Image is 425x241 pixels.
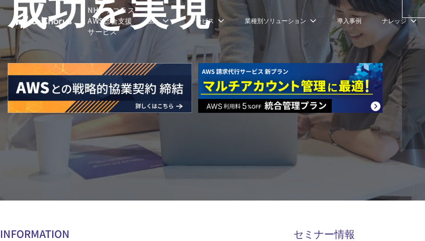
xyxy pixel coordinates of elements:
[337,16,362,25] a: 導入事例
[245,16,316,25] p: 業種別ソリューション
[146,16,169,25] p: 強み
[189,16,224,25] p: サービス
[88,5,136,37] span: NHN テコラス AWS総合支援サービス
[198,63,383,113] img: AWS請求代行サービス 統合管理プラン
[15,5,136,37] a: AWS総合支援サービス C-Chorus NHN テコラスAWS総合支援サービス
[382,16,417,25] p: ナレッジ
[8,63,192,113] img: AWSとの戦略的協業契約 締結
